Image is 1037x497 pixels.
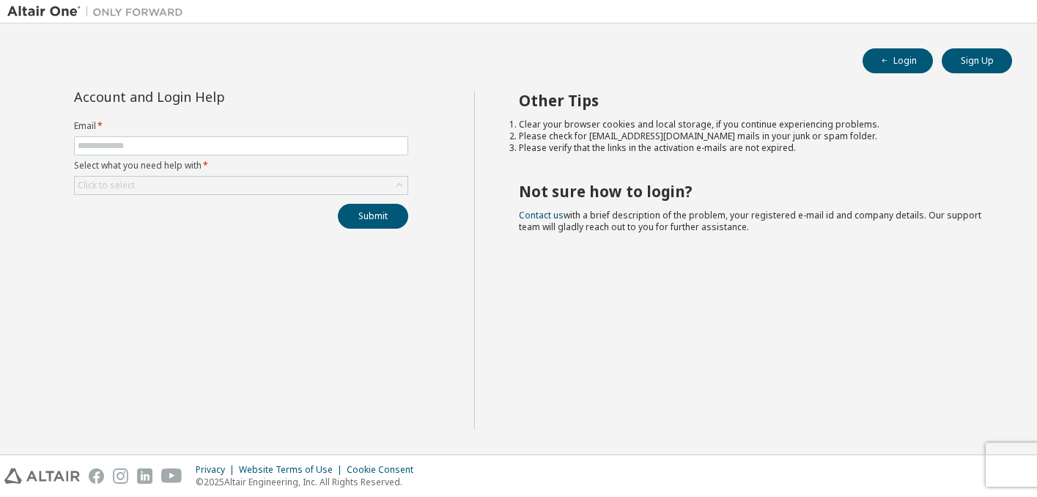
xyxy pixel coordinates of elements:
[4,468,80,484] img: altair_logo.svg
[239,464,347,476] div: Website Terms of Use
[338,204,408,229] button: Submit
[113,468,128,484] img: instagram.svg
[519,182,986,201] h2: Not sure how to login?
[519,209,981,233] span: with a brief description of the problem, your registered e-mail id and company details. Our suppo...
[7,4,191,19] img: Altair One
[519,209,564,221] a: Contact us
[519,142,986,154] li: Please verify that the links in the activation e-mails are not expired.
[519,130,986,142] li: Please check for [EMAIL_ADDRESS][DOMAIN_NAME] mails in your junk or spam folder.
[196,476,422,488] p: © 2025 Altair Engineering, Inc. All Rights Reserved.
[196,464,239,476] div: Privacy
[78,180,135,191] div: Click to select
[519,91,986,110] h2: Other Tips
[74,91,342,103] div: Account and Login Help
[137,468,152,484] img: linkedin.svg
[347,464,422,476] div: Cookie Consent
[863,48,933,73] button: Login
[519,119,986,130] li: Clear your browser cookies and local storage, if you continue experiencing problems.
[161,468,182,484] img: youtube.svg
[942,48,1012,73] button: Sign Up
[75,177,407,194] div: Click to select
[89,468,104,484] img: facebook.svg
[74,120,408,132] label: Email
[74,160,408,172] label: Select what you need help with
